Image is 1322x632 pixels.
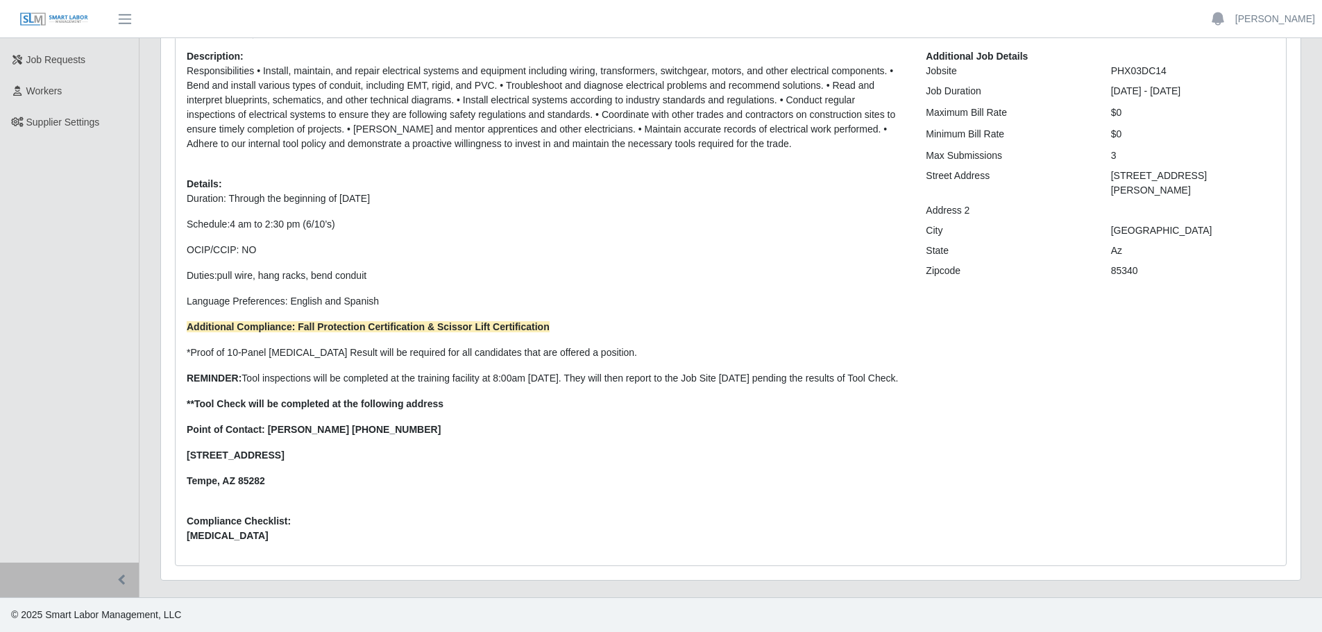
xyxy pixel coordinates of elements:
[915,244,1100,258] div: State
[915,127,1100,142] div: Minimum Bill Rate
[11,609,181,620] span: © 2025 Smart Labor Management, LLC
[187,294,905,309] p: Language Preferences: English and Spanish
[187,217,905,232] p: Schedule:
[187,178,222,189] b: Details:
[915,223,1100,238] div: City
[1235,12,1315,26] a: [PERSON_NAME]
[1101,84,1285,99] div: [DATE] - [DATE]
[187,515,291,527] b: Compliance Checklist:
[915,264,1100,278] div: Zipcode
[915,203,1100,218] div: Address 2
[187,321,550,332] strong: Additional Compliance: Fall Protection Certification & Scissor Lift Certification
[217,270,367,281] span: pull wire, hang racks, bend conduit
[187,373,241,384] strong: REMINDER:
[187,529,905,543] span: [MEDICAL_DATA]
[1101,105,1285,120] div: $0
[19,12,89,27] img: SLM Logo
[187,51,244,62] b: Description:
[1101,244,1285,258] div: Az
[230,219,334,230] span: 4 am to 2:30 pm (6/10’s)
[915,84,1100,99] div: Job Duration
[915,64,1100,78] div: Jobsite
[187,424,441,435] strong: Point of Contact: [PERSON_NAME] [PHONE_NUMBER]
[187,268,905,283] p: Duties:
[1101,264,1285,278] div: 85340
[26,54,86,65] span: Job Requests
[1101,127,1285,142] div: $0
[187,450,285,461] strong: [STREET_ADDRESS]
[187,243,905,257] p: OCIP/CCIP: NO
[26,85,62,96] span: Workers
[915,169,1100,198] div: Street Address
[187,398,443,409] strong: **Tool Check will be completed at the following address
[1101,223,1285,238] div: [GEOGRAPHIC_DATA]
[187,191,905,206] p: Duration: Through the beginning of [DATE]
[187,345,905,360] p: *Proof of 10-Panel [MEDICAL_DATA] Result will be required for all candidates that are offered a p...
[187,475,265,486] strong: Tempe, AZ 85282
[915,148,1100,163] div: Max Submissions
[1101,148,1285,163] div: 3
[926,51,1028,62] b: Additional Job Details
[187,64,905,151] p: Responsibilities • Install, maintain, and repair electrical systems and equipment including wirin...
[915,105,1100,120] div: Maximum Bill Rate
[26,117,100,128] span: Supplier Settings
[187,371,905,386] p: Tool inspections will be completed at the training facility at 8:00am [DATE]. They will then repo...
[1101,169,1285,198] div: [STREET_ADDRESS][PERSON_NAME]
[1101,64,1285,78] div: PHX03DC14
